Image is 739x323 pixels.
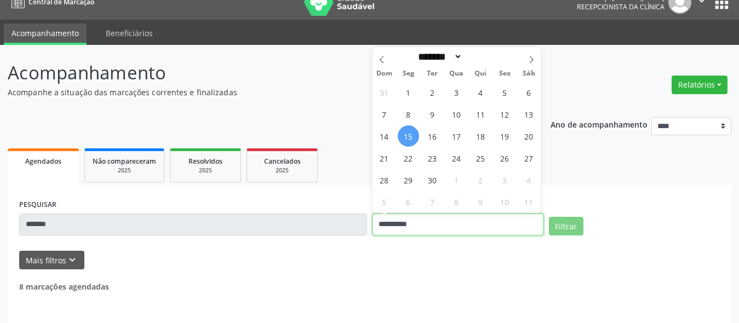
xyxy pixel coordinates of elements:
[19,251,84,270] button: Mais filtroskeyboard_arrow_down
[672,76,727,94] button: Relatórios
[494,191,515,212] span: Outubro 10, 2025
[398,125,419,147] span: Setembro 15, 2025
[470,169,491,191] span: Outubro 2, 2025
[494,82,515,103] span: Setembro 5, 2025
[255,166,310,175] div: 2025
[551,117,648,131] p: Ano de acompanhamento
[462,51,499,62] input: Year
[4,24,87,45] a: Acompanhamento
[470,103,491,125] span: Setembro 11, 2025
[518,169,540,191] span: Outubro 4, 2025
[470,125,491,147] span: Setembro 18, 2025
[374,191,395,212] span: Outubro 5, 2025
[446,147,467,169] span: Setembro 24, 2025
[446,82,467,103] span: Setembro 3, 2025
[422,82,443,103] span: Setembro 2, 2025
[374,125,395,147] span: Setembro 14, 2025
[470,147,491,169] span: Setembro 25, 2025
[444,70,468,77] span: Qua
[19,281,109,292] strong: 8 marcações agendadas
[8,86,514,98] p: Acompanhe a situação das marcações correntes e finalizadas
[446,103,467,125] span: Setembro 10, 2025
[422,103,443,125] span: Setembro 9, 2025
[422,125,443,147] span: Setembro 16, 2025
[398,103,419,125] span: Setembro 8, 2025
[494,125,515,147] span: Setembro 19, 2025
[66,254,78,266] i: keyboard_arrow_down
[422,147,443,169] span: Setembro 23, 2025
[396,70,420,77] span: Seg
[374,103,395,125] span: Setembro 7, 2025
[422,191,443,212] span: Outubro 7, 2025
[398,82,419,103] span: Setembro 1, 2025
[470,82,491,103] span: Setembro 4, 2025
[19,197,56,214] label: PESQUISAR
[518,191,540,212] span: Outubro 11, 2025
[446,125,467,147] span: Setembro 17, 2025
[25,157,61,166] span: Agendados
[373,70,397,77] span: Dom
[398,147,419,169] span: Setembro 22, 2025
[420,70,444,77] span: Ter
[422,169,443,191] span: Setembro 30, 2025
[468,70,492,77] span: Qui
[518,125,540,147] span: Setembro 20, 2025
[494,147,515,169] span: Setembro 26, 2025
[518,82,540,103] span: Setembro 6, 2025
[398,169,419,191] span: Setembro 29, 2025
[446,169,467,191] span: Outubro 1, 2025
[549,217,583,235] button: Filtrar
[446,191,467,212] span: Outubro 8, 2025
[494,169,515,191] span: Outubro 3, 2025
[188,157,222,166] span: Resolvidos
[374,82,395,103] span: Agosto 31, 2025
[374,169,395,191] span: Setembro 28, 2025
[178,166,233,175] div: 2025
[518,147,540,169] span: Setembro 27, 2025
[517,70,541,77] span: Sáb
[98,24,161,43] a: Beneficiários
[494,103,515,125] span: Setembro 12, 2025
[577,2,664,11] span: Recepcionista da clínica
[8,59,514,86] p: Acompanhamento
[398,191,419,212] span: Outubro 6, 2025
[374,147,395,169] span: Setembro 21, 2025
[492,70,517,77] span: Sex
[415,51,463,62] select: Month
[93,166,156,175] div: 2025
[470,191,491,212] span: Outubro 9, 2025
[518,103,540,125] span: Setembro 13, 2025
[264,157,301,166] span: Cancelados
[93,157,156,166] span: Não compareceram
